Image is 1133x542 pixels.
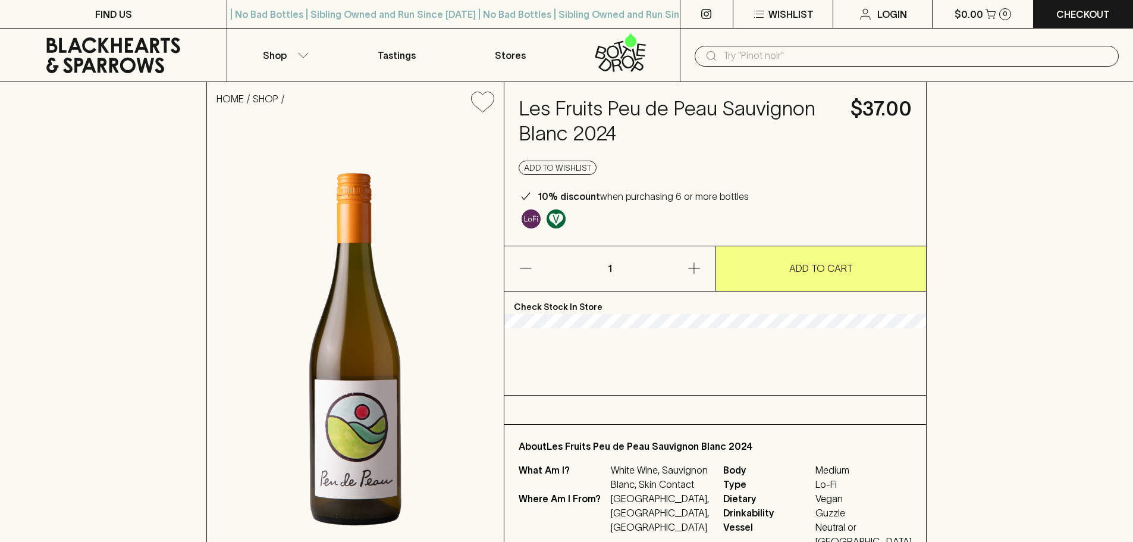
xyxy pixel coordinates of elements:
[519,463,608,491] p: What Am I?
[815,477,912,491] span: Lo-Fi
[519,96,836,146] h4: Les Fruits Peu de Peau Sauvignon Blanc 2024
[340,29,453,82] a: Tastings
[716,246,927,291] button: ADD TO CART
[723,477,812,491] span: Type
[1003,11,1008,17] p: 0
[877,7,907,21] p: Login
[723,46,1109,65] input: Try "Pinot noir"
[850,96,912,121] h4: $37.00
[723,506,812,520] span: Drinkability
[815,491,912,506] span: Vegan
[378,48,416,62] p: Tastings
[253,93,278,104] a: SHOP
[544,206,569,231] a: Made without the use of any animal products.
[1056,7,1110,21] p: Checkout
[723,463,812,477] span: Body
[519,161,597,175] button: Add to wishlist
[547,209,566,228] img: Vegan
[227,29,340,82] button: Shop
[595,246,624,291] p: 1
[519,491,608,534] p: Where Am I From?
[216,93,244,104] a: HOME
[723,491,812,506] span: Dietary
[504,292,926,314] p: Check Stock In Store
[538,189,749,203] p: when purchasing 6 or more bottles
[538,191,600,202] b: 10% discount
[611,491,709,534] p: [GEOGRAPHIC_DATA], [GEOGRAPHIC_DATA], [GEOGRAPHIC_DATA]
[611,463,709,491] p: White Wine, Sauvignon Blanc, Skin Contact
[95,7,132,21] p: FIND US
[519,206,544,231] a: Some may call it natural, others minimum intervention, either way, it’s hands off & maybe even a ...
[454,29,567,82] a: Stores
[789,261,853,275] p: ADD TO CART
[466,87,499,117] button: Add to wishlist
[815,506,912,520] span: Guzzle
[519,439,912,453] p: About Les Fruits Peu de Peau Sauvignon Blanc 2024
[495,48,526,62] p: Stores
[768,7,814,21] p: Wishlist
[815,463,912,477] span: Medium
[263,48,287,62] p: Shop
[955,7,983,21] p: $0.00
[522,209,541,228] img: Lo-Fi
